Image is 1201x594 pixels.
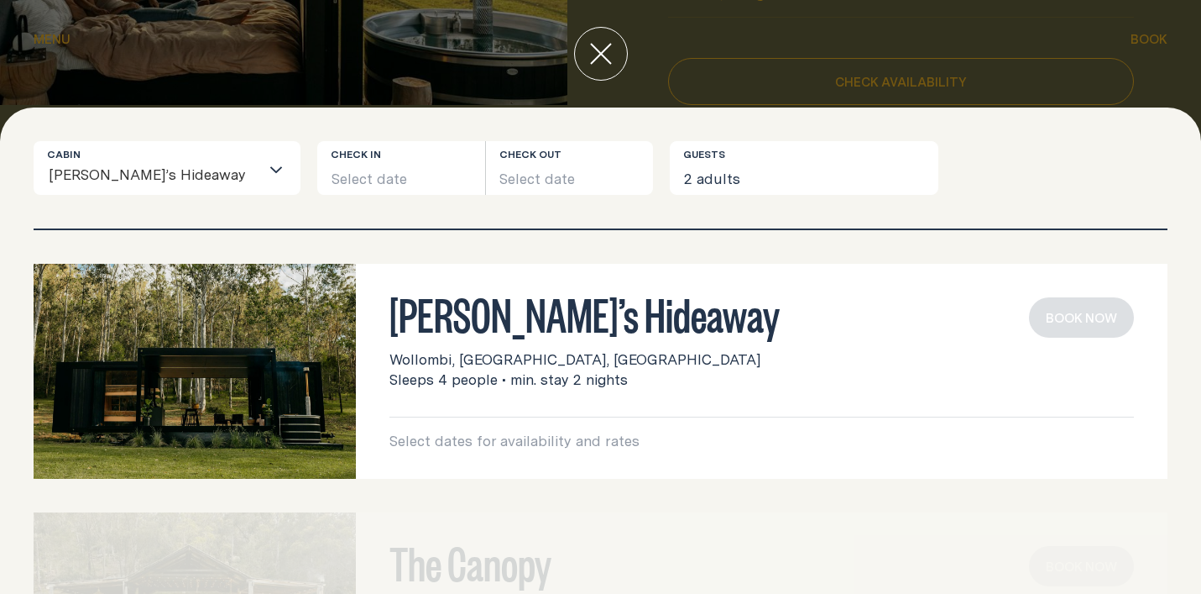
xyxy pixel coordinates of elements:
[247,159,259,194] input: Search for option
[574,27,628,81] button: close
[1029,297,1134,338] button: book now
[34,141,300,195] div: Search for option
[48,155,247,194] span: [PERSON_NAME]’s Hideaway
[683,148,725,161] label: Guests
[670,141,938,195] button: 2 adults
[389,370,628,390] span: Sleeps 4 people • min. stay 2 nights
[389,297,1134,329] h3: [PERSON_NAME]’s Hideaway
[389,350,760,370] span: Wollombi, [GEOGRAPHIC_DATA], [GEOGRAPHIC_DATA]
[317,141,485,195] button: Select date
[486,141,654,195] button: Select date
[389,431,1134,451] p: Select dates for availability and rates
